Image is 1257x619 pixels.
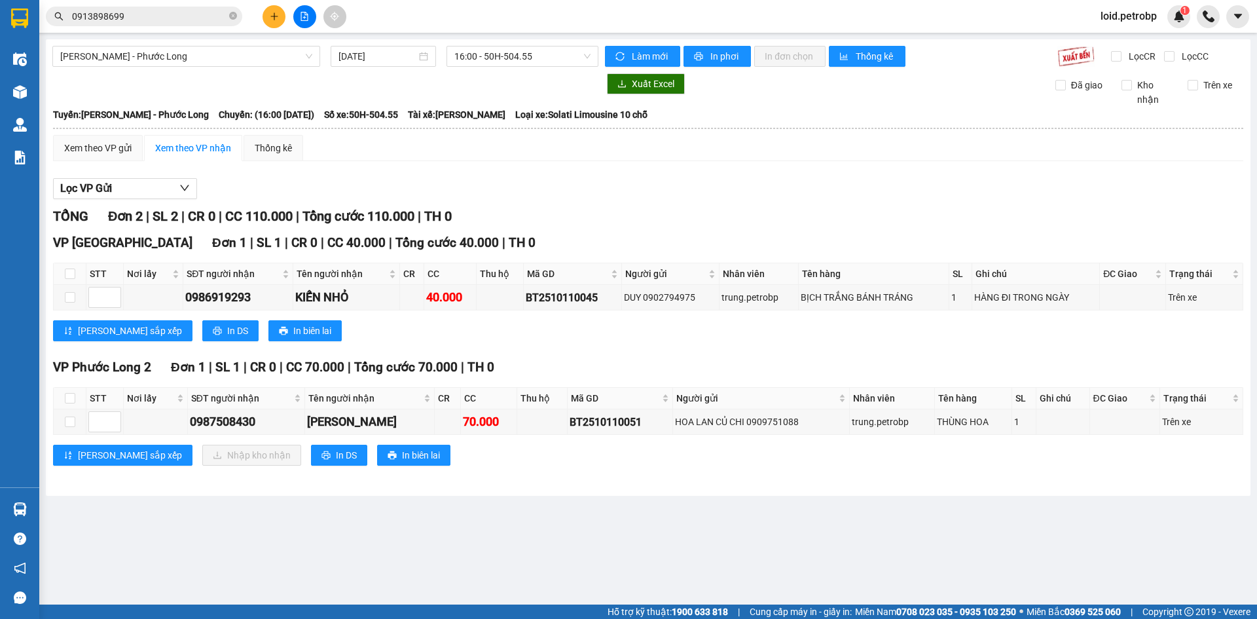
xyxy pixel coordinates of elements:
span: plus [270,12,279,21]
div: BT2510110045 [526,290,619,306]
span: Mã GD [527,267,608,281]
button: downloadXuất Excel [607,73,685,94]
span: Người gửi [676,391,836,405]
th: Nhân viên [850,388,934,409]
div: BT2510110051 [570,414,670,430]
button: printerIn DS [311,445,367,466]
span: Tổng cước 110.000 [302,208,414,224]
th: CC [424,263,477,285]
span: Đơn 2 [108,208,143,224]
span: close-circle [229,12,237,20]
span: Cung cấp máy in - giấy in: [750,605,852,619]
div: HOA LAN CỦ CHI 0909751088 [675,415,847,429]
span: SL 1 [257,235,282,250]
div: Xem theo VP gửi [64,141,132,155]
button: Lọc VP Gửi [53,178,197,199]
span: 16:00 - 50H-504.55 [454,47,591,66]
span: bar-chart [839,52,850,62]
button: printerIn biên lai [377,445,450,466]
div: Xem theo VP nhận [155,141,231,155]
span: Tổng cước 40.000 [395,235,499,250]
div: Trên xe [1168,290,1241,305]
th: Tên hàng [799,263,949,285]
span: Nơi lấy [127,391,174,405]
th: Nhân viên [720,263,799,285]
span: Trạng thái [1169,267,1230,281]
span: In DS [336,448,357,462]
span: sync [615,52,627,62]
span: VP [GEOGRAPHIC_DATA] [53,235,192,250]
span: printer [694,52,705,62]
span: printer [279,326,288,337]
button: bar-chartThống kê [829,46,905,67]
span: | [389,235,392,250]
span: SĐT người nhận [187,267,279,281]
div: 1 [951,290,970,305]
button: sort-ascending[PERSON_NAME] sắp xếp [53,445,192,466]
div: THÙNG HOA [937,415,1010,429]
span: SL 2 [153,208,178,224]
span: Miền Bắc [1027,605,1121,619]
th: Tên hàng [935,388,1012,409]
span: Chuyến: (16:00 [DATE]) [219,107,314,122]
span: sort-ascending [64,451,73,461]
input: Tìm tên, số ĐT hoặc mã đơn [72,9,227,24]
td: BT2510110045 [524,285,622,310]
span: | [418,208,421,224]
span: | [219,208,222,224]
span: search [54,12,64,21]
span: | [181,208,185,224]
span: Tên người nhận [308,391,421,405]
strong: 0369 525 060 [1065,607,1121,617]
span: TH 0 [509,235,536,250]
span: ĐC Giao [1093,391,1147,405]
span: In biên lai [402,448,440,462]
div: Thống kê [255,141,292,155]
span: | [209,360,212,375]
span: | [280,360,283,375]
span: Người gửi [625,267,706,281]
span: | [348,360,351,375]
input: 11/10/2025 [338,49,416,64]
span: message [14,591,26,604]
span: In biên lai [293,324,331,338]
button: sort-ascending[PERSON_NAME] sắp xếp [53,320,192,341]
th: Thu hộ [477,263,524,285]
span: Mã GD [571,391,659,405]
span: VP Phước Long 2 [53,360,151,375]
span: CR 0 [188,208,215,224]
img: solution-icon [13,151,27,164]
span: Kho nhận [1132,78,1178,107]
span: download [617,79,627,90]
div: trung.petrobp [721,290,796,305]
div: 70.000 [463,413,514,431]
span: Đã giao [1066,78,1108,92]
span: Tổng cước 70.000 [354,360,458,375]
span: Tên người nhận [297,267,386,281]
span: CC 110.000 [225,208,293,224]
div: DUY 0902794975 [624,290,717,305]
span: Hỗ trợ kỹ thuật: [608,605,728,619]
span: copyright [1184,607,1193,616]
span: | [321,235,324,250]
span: | [1131,605,1133,619]
div: BỊCH TRẮNG BÁNH TRÁNG [801,290,947,305]
th: CR [435,388,461,409]
span: CC 70.000 [286,360,344,375]
button: file-add [293,5,316,28]
span: ĐC Giao [1103,267,1152,281]
button: printerIn biên lai [268,320,342,341]
td: BT2510110051 [568,409,673,435]
div: 0986919293 [185,288,290,307]
strong: 0708 023 035 - 0935 103 250 [896,607,1016,617]
img: phone-icon [1203,10,1214,22]
button: downloadNhập kho nhận [202,445,301,466]
span: printer [388,451,397,461]
span: In phơi [710,49,740,64]
div: HÀNG ĐI TRONG NGÀY [974,290,1098,305]
span: | [244,360,247,375]
span: Số xe: 50H-504.55 [324,107,398,122]
span: In DS [227,324,248,338]
span: | [502,235,505,250]
b: Tuyến: [PERSON_NAME] - Phước Long [53,109,209,120]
